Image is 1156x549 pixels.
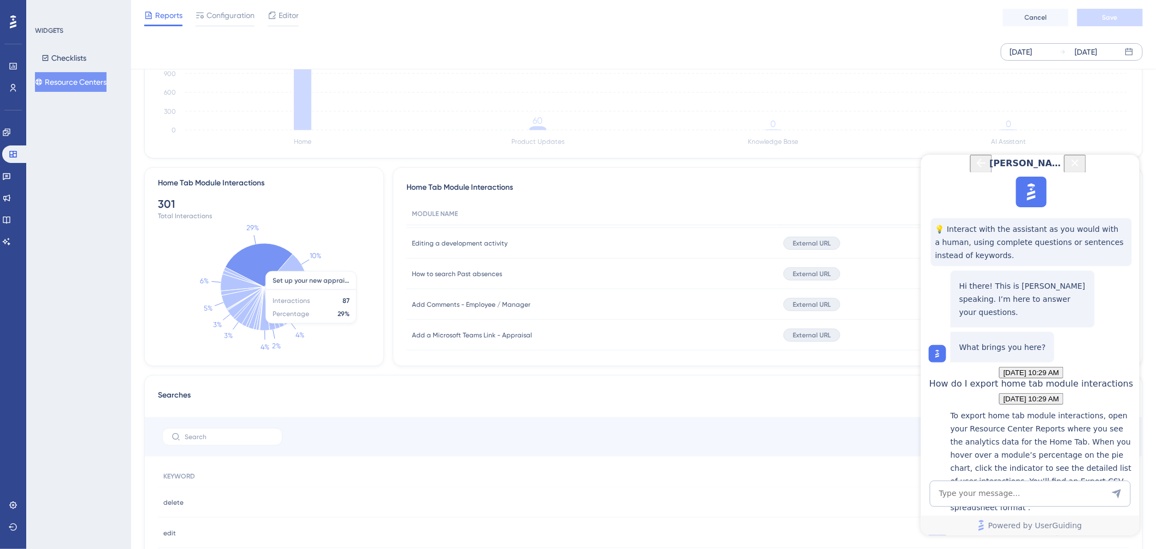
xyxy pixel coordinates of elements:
[992,138,1027,146] tspan: AI Assistant
[1025,13,1047,22] span: Cancel
[163,529,176,538] span: edit
[200,277,209,285] text: 6%
[412,331,532,340] span: Add a Microsoft Teams Link - Appraisal
[771,119,776,129] tspan: 0
[412,209,458,218] span: MODULE NAME
[164,89,176,96] tspan: 600
[158,196,370,212] div: 301
[310,252,321,260] text: 10%
[512,138,565,146] tspan: Product Updates
[1003,9,1069,26] button: Cancel
[272,342,281,350] text: 2%
[213,321,222,329] text: 3%
[921,155,1140,535] iframe: UserGuiding AI Assistant
[261,343,269,352] text: 4%
[185,433,273,441] input: Search
[1077,9,1143,26] button: Save
[793,300,831,309] span: External URL
[533,115,543,126] tspan: 60
[793,270,831,278] span: External URL
[172,126,176,134] tspan: 0
[163,498,184,507] span: delete
[1075,45,1098,59] div: [DATE]
[246,224,259,232] text: 29%
[793,331,831,340] span: External URL
[412,300,530,309] span: Add Comments - Employee / Manager
[748,138,799,146] tspan: Knowledge Base
[320,277,328,285] text: 3%
[1006,119,1011,129] tspan: 0
[412,270,502,278] span: How to search Past absences
[158,177,264,190] div: Home Tab Module Interactions
[164,70,176,78] tspan: 900
[1102,13,1118,22] span: Save
[279,9,299,22] span: Editor
[294,138,311,146] tspan: Home
[164,108,176,115] tspan: 300
[406,181,513,194] span: Home Tab Module Interactions
[1010,45,1033,59] div: [DATE]
[158,389,191,408] span: Searches
[207,9,255,22] span: Configuration
[224,331,233,340] text: 3%
[204,305,213,313] text: 5%
[412,239,508,248] span: Editing a development activity
[793,239,831,248] span: External URL
[163,472,195,481] span: KEYWORD
[296,331,304,340] text: 4%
